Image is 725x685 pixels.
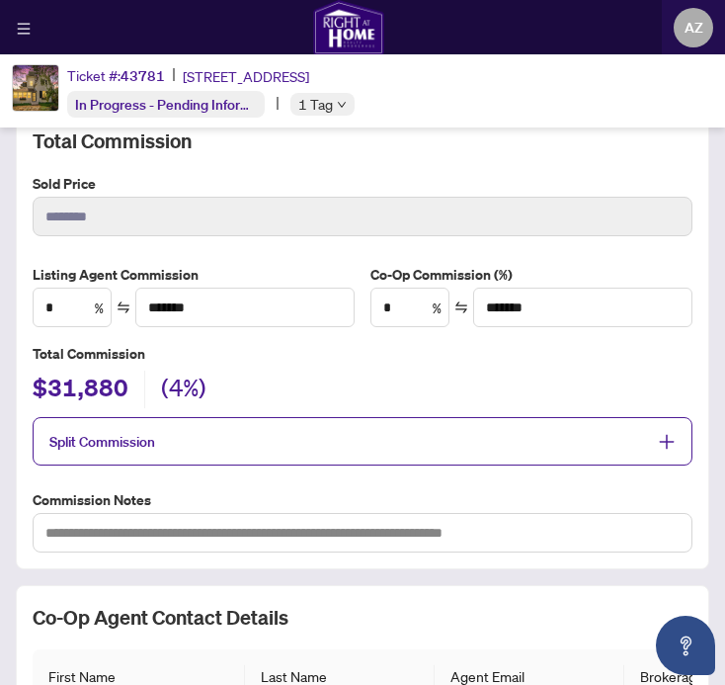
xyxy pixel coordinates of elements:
[117,300,130,314] span: swap
[685,17,703,39] span: AZ
[33,126,692,157] h2: Total Commission
[33,417,692,466] div: Split Commission
[183,65,309,87] span: [STREET_ADDRESS]
[49,433,155,451] span: Split Commission
[161,372,206,409] h2: (4%)
[67,64,165,87] div: Ticket #:
[658,433,676,451] span: plus
[33,372,128,409] h2: $31,880
[33,489,692,511] label: Commission Notes
[17,22,31,36] span: menu
[337,100,347,110] span: down
[75,95,282,114] span: In Progress - Pending Information
[454,300,468,314] span: swap
[121,67,165,85] span: 43781
[656,616,715,675] button: Open asap
[370,264,692,286] label: Co-Op Commission (%)
[13,65,58,111] img: IMG-X12247725_1.jpg
[33,343,692,365] h5: Total Commission
[33,264,355,286] label: Listing Agent Commission
[33,602,692,634] h2: Co-op Agent Contact Details
[33,173,692,195] label: Sold Price
[298,93,333,116] span: 1 Tag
